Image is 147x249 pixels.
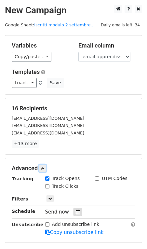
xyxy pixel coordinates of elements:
[47,78,64,88] button: Save
[52,221,100,228] label: Add unsubscribe link
[12,42,69,49] h5: Variables
[45,229,104,235] a: Copy unsubscribe link
[12,165,135,172] h5: Advanced
[12,123,84,128] small: [EMAIL_ADDRESS][DOMAIN_NAME]
[12,52,51,62] a: Copy/paste...
[12,176,33,181] strong: Tracking
[45,209,69,215] span: Send now
[12,131,84,135] small: [EMAIL_ADDRESS][DOMAIN_NAME]
[52,175,80,182] label: Track Opens
[5,22,95,27] small: Google Sheet:
[12,105,135,112] h5: 16 Recipients
[102,175,127,182] label: UTM Codes
[99,21,142,29] span: Daily emails left: 34
[12,68,40,75] a: Templates
[99,22,142,27] a: Daily emails left: 34
[5,5,142,16] h2: New Campaign
[12,196,28,201] strong: Filters
[52,183,79,190] label: Track Clicks
[12,140,39,148] a: +13 more
[12,222,44,227] strong: Unsubscribe
[114,218,147,249] div: Widget chat
[12,209,35,214] strong: Schedule
[12,78,37,88] a: Load...
[12,116,84,121] small: [EMAIL_ADDRESS][DOMAIN_NAME]
[78,42,135,49] h5: Email column
[34,22,95,27] a: Iscritti modulo 2 settembre...
[114,218,147,249] iframe: Chat Widget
